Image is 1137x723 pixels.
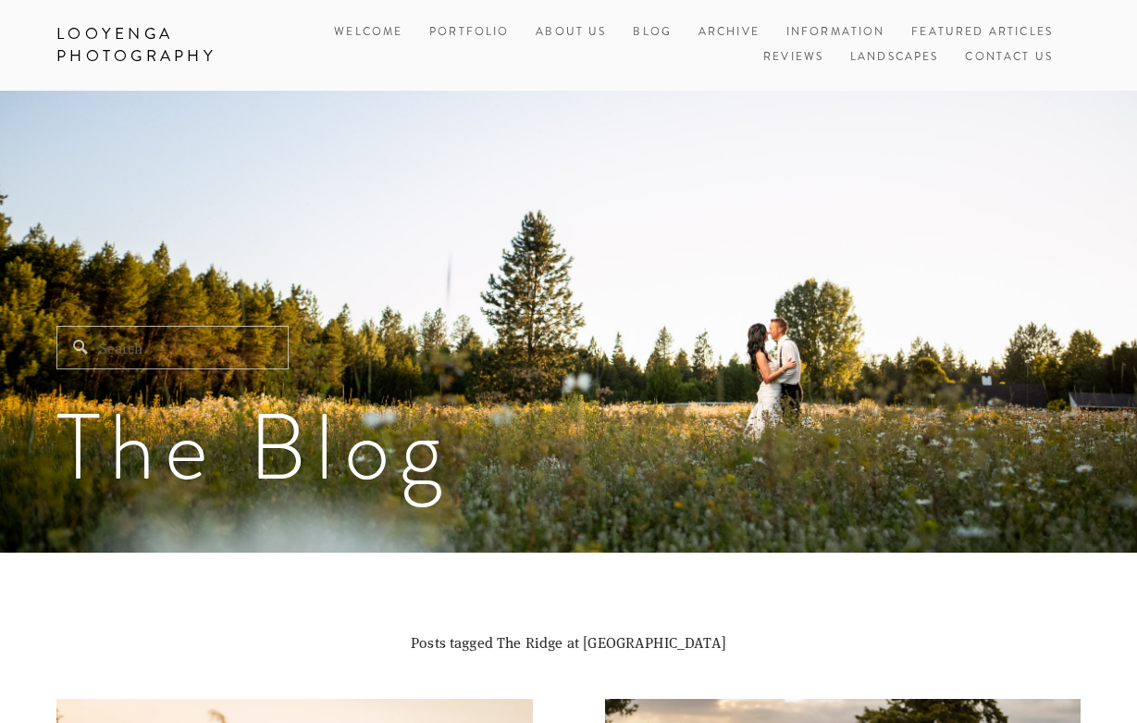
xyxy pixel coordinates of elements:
[786,24,885,40] a: Information
[850,45,939,70] a: Landscapes
[56,326,289,369] input: Search
[633,20,672,45] a: Blog
[698,20,760,45] a: Archive
[763,45,823,70] a: Reviews
[536,20,606,45] a: About Us
[56,401,1081,493] h1: The Blog
[911,20,1053,45] a: Featured Articles
[56,630,1081,699] header: Posts tagged The Ridge at [GEOGRAPHIC_DATA]
[43,19,277,72] a: Looyenga Photography
[429,24,509,40] a: Portfolio
[334,20,402,45] a: Welcome
[965,45,1053,70] a: Contact Us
